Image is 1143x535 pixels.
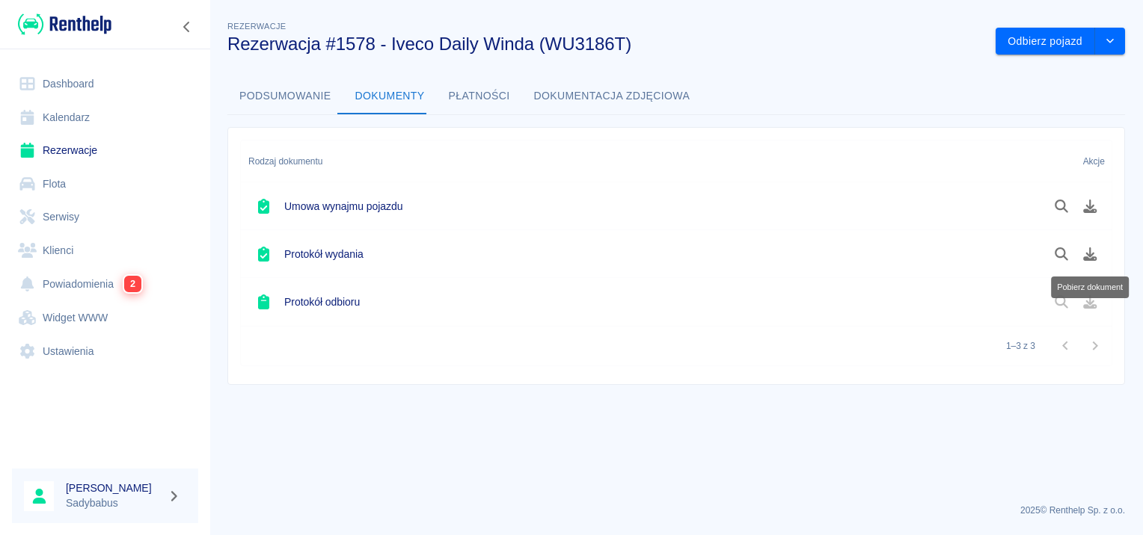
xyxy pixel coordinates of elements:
a: Flota [12,167,198,201]
button: Pobierz dokument [1076,194,1105,219]
div: Akcje [1025,140,1112,182]
a: Powiadomienia2 [12,267,198,301]
a: Klienci [12,234,198,267]
a: Widget WWW [12,301,198,335]
img: Renthelp logo [18,12,111,37]
h6: Protokół wydania [284,247,364,262]
button: drop-down [1095,28,1125,55]
p: 1–3 z 3 [1006,339,1035,353]
span: 2 [124,276,141,292]
a: Serwisy [12,200,198,234]
h6: [PERSON_NAME] [66,480,162,495]
button: Pobierz dokument [1076,241,1105,267]
div: Rodzaj dokumentu [241,140,1025,182]
div: Rodzaj dokumentu [248,140,322,182]
button: Dokumentacja zdjęciowa [522,78,702,114]
h6: Umowa wynajmu pojazdu [284,199,402,214]
button: Podgląd dokumentu [1047,241,1076,267]
button: Dokumenty [343,78,437,114]
a: Ustawienia [12,335,198,368]
button: Podgląd dokumentu [1047,194,1076,219]
a: Kalendarz [12,101,198,134]
span: Rezerwacje [227,22,286,31]
a: Renthelp logo [12,12,111,37]
div: Akcje [1083,140,1105,182]
button: Podsumowanie [227,78,343,114]
p: 2025 © Renthelp Sp. z o.o. [227,504,1125,517]
button: Odbierz pojazd [996,28,1095,55]
button: Płatności [437,78,522,114]
button: Zwiń nawigację [176,17,198,37]
h6: Protokół odbioru [284,294,360,309]
h3: Rezerwacja #1578 - Iveco Daily Winda (WU3186T) [227,34,984,55]
div: Pobierz dokument [1051,276,1129,298]
p: Sadybabus [66,495,162,511]
a: Dashboard [12,67,198,101]
a: Rezerwacje [12,134,198,167]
